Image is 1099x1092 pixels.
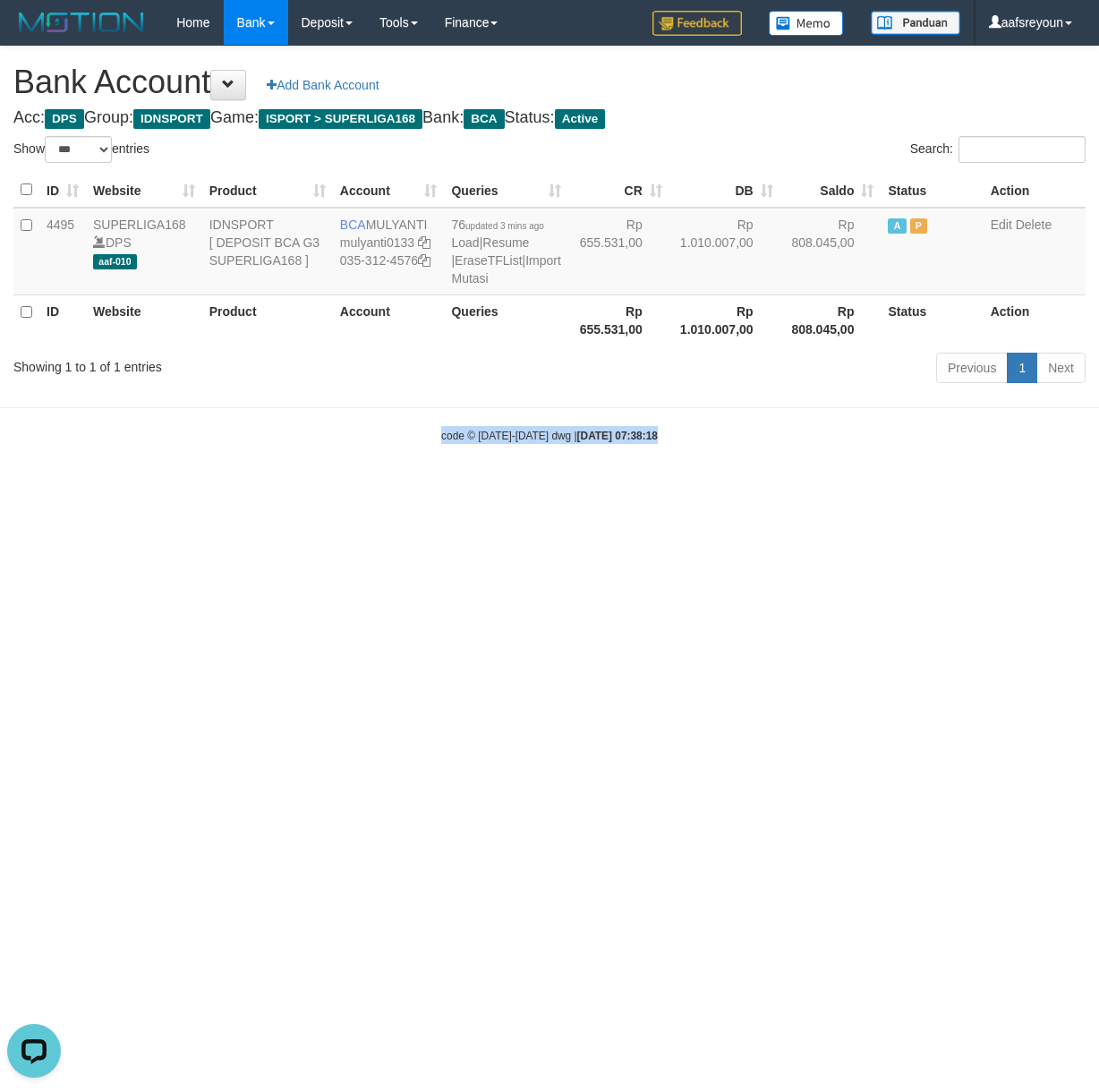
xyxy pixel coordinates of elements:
[202,208,333,295] td: IDNSPORT [ DEPOSIT BCA G3 SUPERLIGA168 ]
[451,218,543,232] span: 76
[39,208,86,295] td: 4495
[1016,218,1052,232] a: Delete
[936,353,1008,383] a: Previous
[910,136,1086,163] label: Search:
[464,109,504,129] span: BCA
[45,109,84,129] span: DPS
[958,136,1086,163] input: Search:
[669,294,780,346] th: Rp 1.010.007,00
[1036,353,1086,383] a: Next
[255,70,390,100] a: Add Bank Account
[881,173,983,208] th: Status
[451,218,560,286] span: | | |
[451,253,560,286] a: Import Mutasi
[444,173,567,208] th: Queries: activate to sort column ascending
[652,11,742,36] img: Feedback.jpg
[333,173,445,208] th: Account: activate to sort column ascending
[555,109,606,129] span: Active
[451,235,479,250] a: Load
[13,351,445,376] div: Showing 1 to 1 of 1 entries
[133,109,210,129] span: IDNSPORT
[333,208,445,295] td: MULYANTI 035-312-4576
[991,218,1012,232] a: Edit
[482,235,529,250] a: Resume
[769,11,844,36] img: Button%20Memo.svg
[340,235,414,250] a: mulyanti0133
[93,254,137,269] span: aaf-010
[202,294,333,346] th: Product
[202,173,333,208] th: Product: activate to sort column ascending
[333,294,445,346] th: Account
[93,218,186,232] a: SUPERLIGA168
[888,218,906,234] span: Active
[577,430,658,442] strong: [DATE] 07:38:18
[86,208,202,295] td: DPS
[441,430,658,442] small: code © [DATE]-[DATE] dwg |
[39,294,86,346] th: ID
[568,173,669,208] th: CR: activate to sort column ascending
[568,294,669,346] th: Rp 655.531,00
[669,208,780,295] td: Rp 1.010.007,00
[45,136,112,163] select: Showentries
[13,136,149,163] label: Show entries
[780,294,882,346] th: Rp 808.045,00
[780,173,882,208] th: Saldo: activate to sort column ascending
[1007,353,1037,383] a: 1
[7,7,61,61] button: Open LiveChat chat widget
[669,173,780,208] th: DB: activate to sort column ascending
[910,218,928,234] span: Paused
[39,173,86,208] th: ID: activate to sort column ascending
[984,173,1086,208] th: Action
[259,109,422,129] span: ISPORT > SUPERLIGA168
[465,221,544,231] span: updated 3 mins ago
[418,235,430,250] a: Copy mulyanti0133 to clipboard
[418,253,430,268] a: Copy 0353124576 to clipboard
[13,9,149,36] img: MOTION_logo.png
[13,64,1086,100] h1: Bank Account
[871,11,960,35] img: panduan.png
[340,218,366,232] span: BCA
[780,208,882,295] td: Rp 808.045,00
[984,294,1086,346] th: Action
[455,253,522,268] a: EraseTFList
[86,294,202,346] th: Website
[444,294,567,346] th: Queries
[881,294,983,346] th: Status
[86,173,202,208] th: Website: activate to sort column ascending
[13,109,1086,127] h4: Acc: Group: Game: Bank: Status:
[568,208,669,295] td: Rp 655.531,00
